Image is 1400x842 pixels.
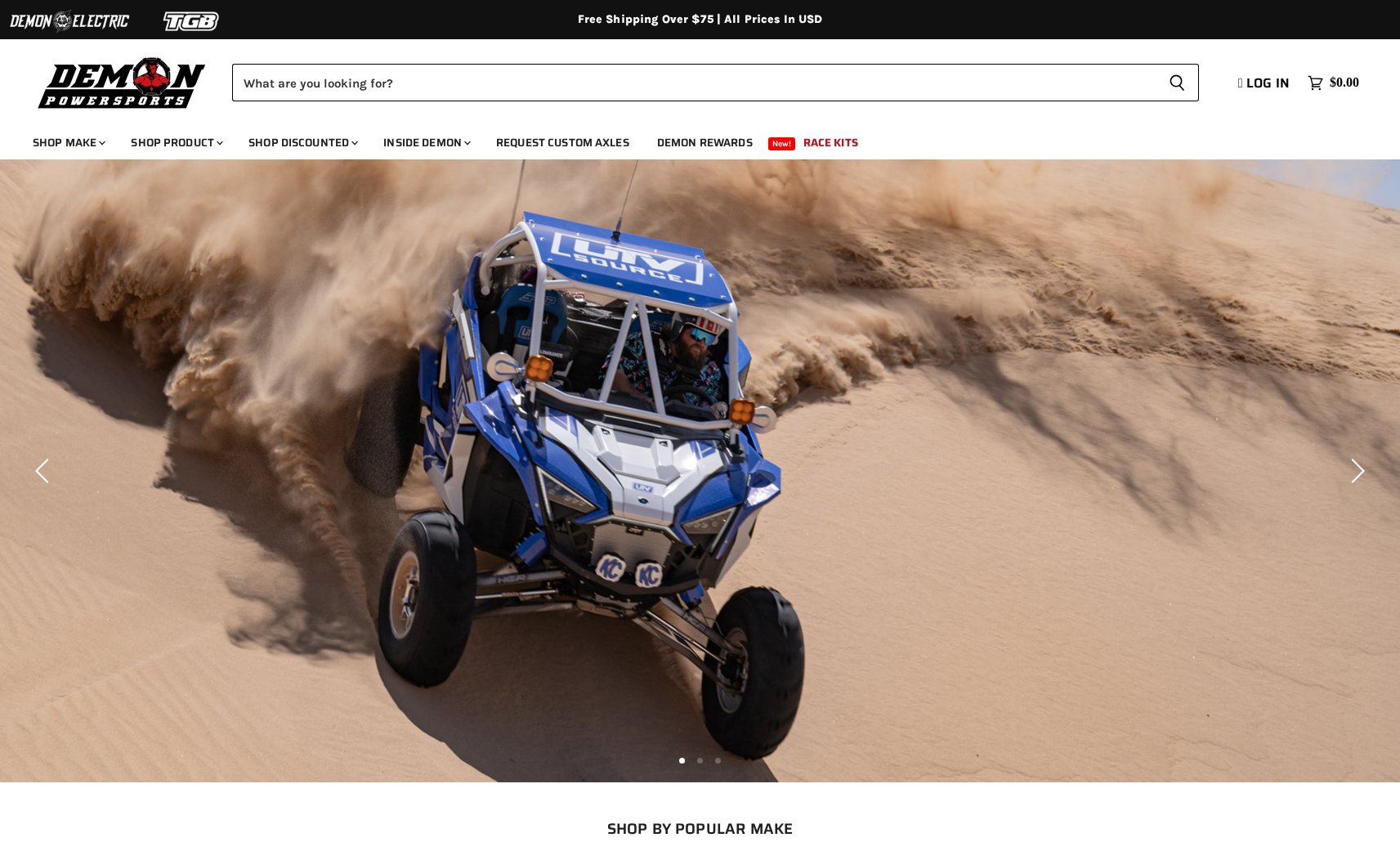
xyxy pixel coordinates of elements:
[1299,71,1367,95] a: $0.00
[484,126,642,159] a: Request Custom Axles
[236,126,368,159] a: Shop Discounted
[20,119,1355,159] ul: Main menu
[20,126,115,159] a: Shop Make
[8,6,131,37] img: Demon Electric Logo 2
[33,53,212,111] img: Demon Powersports
[232,64,1199,101] form: Product
[645,126,765,159] a: Demon Rewards
[47,12,1354,27] div: Free Shipping Over $75 | All Prices In USD
[1231,76,1299,91] a: Log in
[1339,455,1371,487] button: Next
[768,137,796,150] span: New!
[1330,75,1359,91] span: $0.00
[66,820,1334,837] h2: SHOP BY POPULAR MAKE
[679,758,685,764] li: Page dot 1
[371,126,481,159] a: Inside Demon
[697,758,703,764] li: Page dot 2
[232,64,1156,101] input: Search
[1246,73,1290,93] span: Log in
[791,126,870,159] a: Race Kits
[1156,64,1199,101] button: Search
[119,126,233,159] a: Shop Product
[715,758,721,764] li: Page dot 3
[131,6,253,37] img: TGB Logo 2
[29,455,61,487] button: Previous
